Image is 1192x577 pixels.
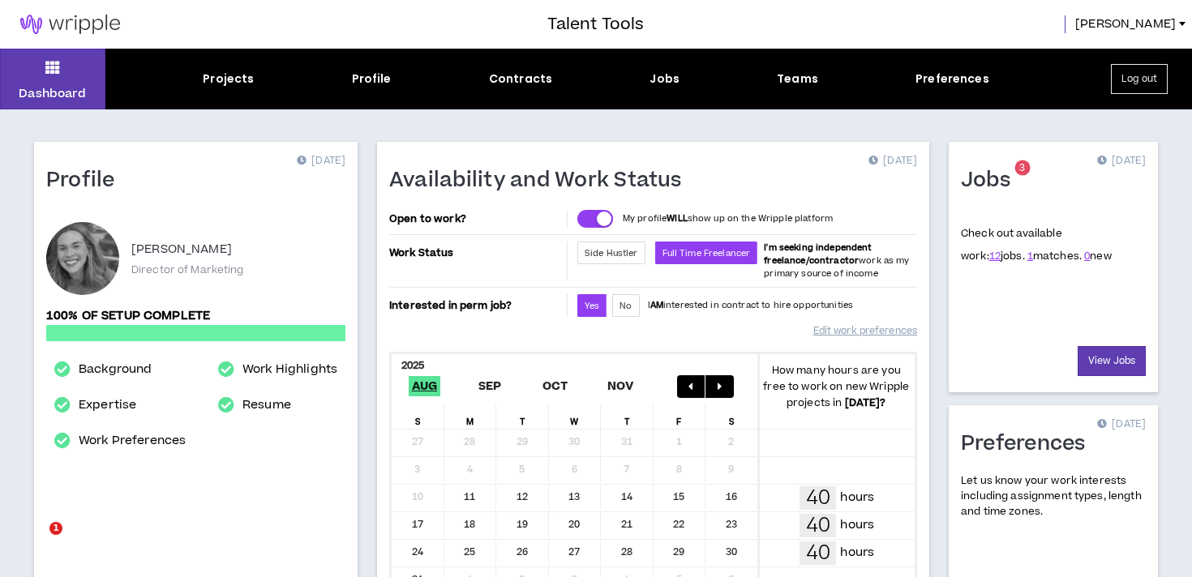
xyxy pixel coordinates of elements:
[989,249,1001,263] a: 12
[654,404,706,429] div: F
[705,404,758,429] div: S
[131,240,232,259] p: [PERSON_NAME]
[1097,153,1146,169] p: [DATE]
[1019,161,1025,175] span: 3
[46,168,127,194] h1: Profile
[648,299,854,312] p: I interested in contract to hire opportunities
[604,376,637,396] span: Nov
[989,249,1025,263] span: jobs.
[46,307,345,325] p: 100% of setup complete
[840,489,874,506] p: hours
[1097,417,1146,433] p: [DATE]
[1111,64,1168,94] button: Log out
[49,522,62,535] span: 1
[961,168,1023,194] h1: Jobs
[777,71,818,88] div: Teams
[475,376,505,396] span: Sep
[840,516,874,534] p: hours
[547,12,644,36] h3: Talent Tools
[389,212,564,225] p: Open to work?
[758,362,915,411] p: How many hours are you free to work on new Wripple projects in
[667,212,688,224] strong: WILL
[444,404,497,429] div: M
[1075,15,1176,33] span: [PERSON_NAME]
[764,241,909,280] span: work as my primary source of income
[352,71,392,88] div: Profile
[840,544,874,562] p: hours
[868,153,917,169] p: [DATE]
[392,404,444,429] div: S
[16,522,55,561] iframe: Intercom live chat
[961,431,1098,457] h1: Preferences
[1084,249,1112,263] span: new
[585,300,599,312] span: Yes
[1027,249,1033,263] a: 1
[813,317,917,345] a: Edit work preferences
[19,85,86,102] p: Dashboard
[203,71,254,88] div: Projects
[845,395,886,410] b: [DATE] ?
[539,376,572,396] span: Oct
[620,300,632,312] span: No
[489,71,552,88] div: Contracts
[389,168,694,194] h1: Availability and Work Status
[297,153,345,169] p: [DATE]
[496,404,549,429] div: T
[1014,160,1030,176] sup: 3
[623,212,833,225] p: My profile show up on the Wripple platform
[764,241,872,267] b: I'm seeking independent freelance/contractor
[961,226,1112,263] p: Check out available work:
[131,263,244,277] p: Director of Marketing
[915,71,989,88] div: Preferences
[650,71,680,88] div: Jobs
[1078,346,1146,376] a: View Jobs
[389,241,564,264] p: Work Status
[650,299,663,311] strong: AM
[961,473,1146,520] p: Let us know your work interests including assignment types, length and time zones.
[242,360,337,379] a: Work Highlights
[79,360,152,379] a: Background
[389,294,564,317] p: Interested in perm job?
[1027,249,1082,263] span: matches.
[46,222,119,295] div: Olivia B.
[401,358,425,373] b: 2025
[242,395,291,415] a: Resume
[601,404,654,429] div: T
[549,404,602,429] div: W
[585,247,638,259] span: Side Hustler
[79,431,186,451] a: Work Preferences
[79,395,136,415] a: Expertise
[409,376,441,396] span: Aug
[1084,249,1090,263] a: 0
